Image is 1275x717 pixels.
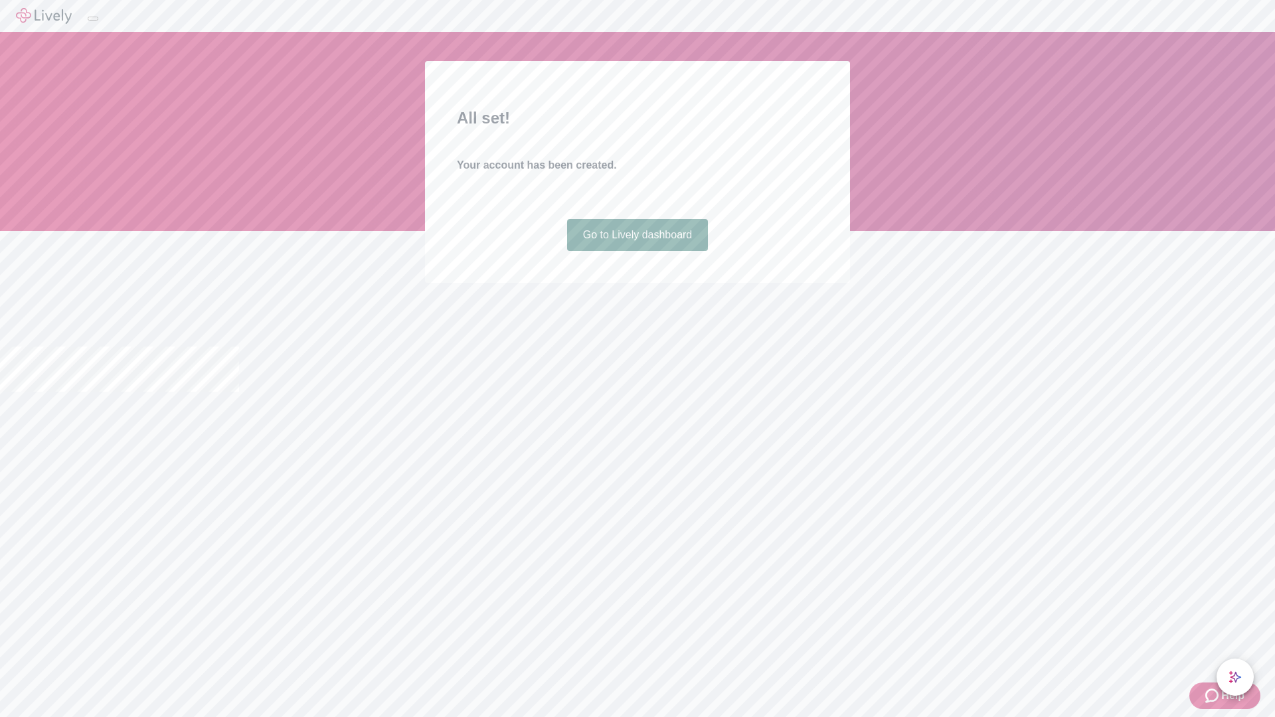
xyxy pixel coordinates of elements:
[457,157,818,173] h4: Your account has been created.
[1221,688,1244,704] span: Help
[1205,688,1221,704] svg: Zendesk support icon
[457,106,818,130] h2: All set!
[1229,671,1242,684] svg: Lively AI Assistant
[88,17,98,21] button: Log out
[16,8,72,24] img: Lively
[1217,659,1254,696] button: chat
[567,219,709,251] a: Go to Lively dashboard
[1189,682,1260,709] button: Zendesk support iconHelp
